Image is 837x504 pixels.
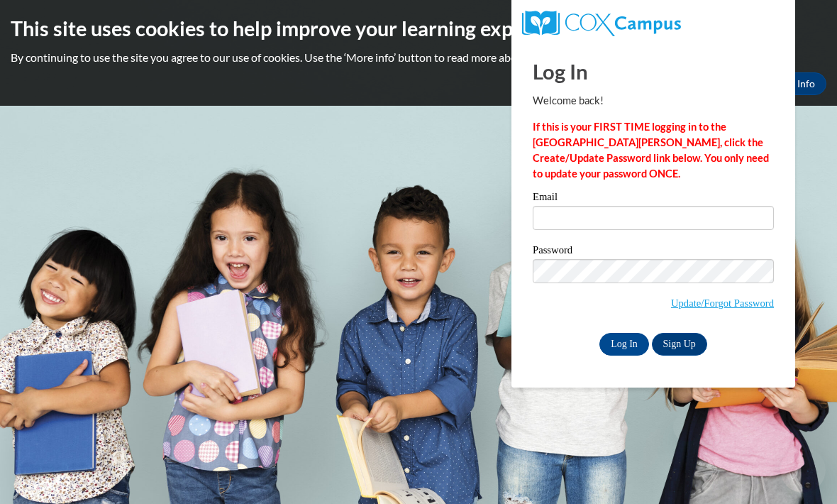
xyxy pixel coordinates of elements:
a: Sign Up [652,333,707,356]
iframe: Close message [673,413,702,442]
h1: Log In [533,57,774,86]
label: Password [533,245,774,259]
iframe: Button to launch messaging window [780,447,826,493]
img: COX Campus [522,11,681,36]
strong: If this is your FIRST TIME logging in to the [GEOGRAPHIC_DATA][PERSON_NAME], click the Create/Upd... [533,121,769,180]
input: Log In [599,333,649,356]
p: By continuing to use the site you agree to our use of cookies. Use the ‘More info’ button to read... [11,50,826,65]
label: Email [533,192,774,206]
p: Welcome back! [533,93,774,109]
a: Update/Forgot Password [671,297,774,309]
h2: This site uses cookies to help improve your learning experience. [11,14,826,43]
